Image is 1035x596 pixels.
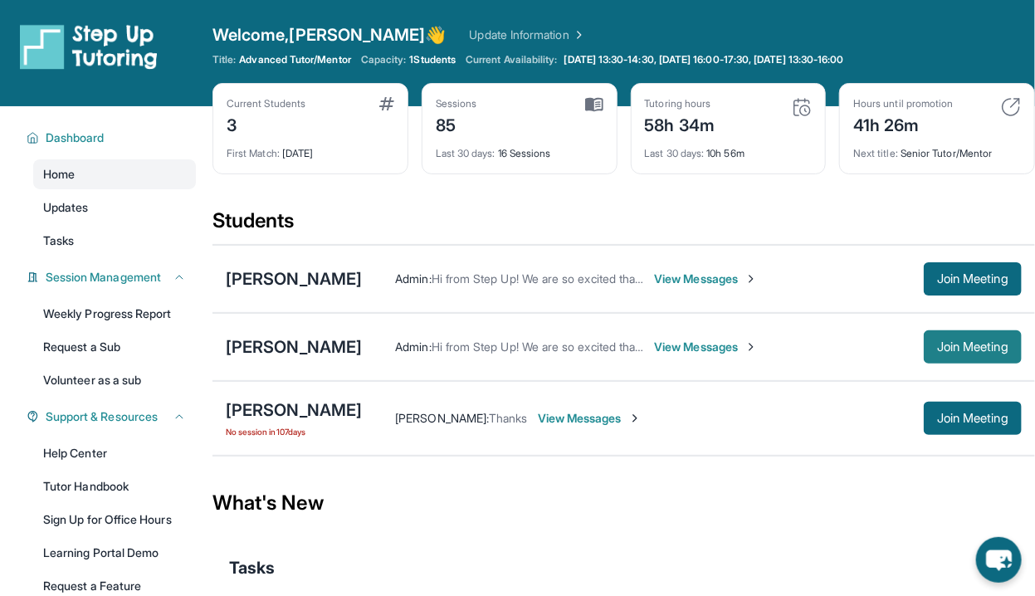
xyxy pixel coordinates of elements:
[937,342,1008,352] span: Join Meeting
[628,412,642,425] img: Chevron-Right
[229,556,275,579] span: Tasks
[33,438,196,468] a: Help Center
[395,340,431,354] span: Admin :
[645,97,715,110] div: Tutoring hours
[924,402,1022,435] button: Join Meeting
[436,110,477,137] div: 85
[226,398,362,422] div: [PERSON_NAME]
[20,23,158,70] img: logo
[436,137,603,160] div: 16 Sessions
[654,339,758,355] span: View Messages
[564,53,844,66] span: [DATE] 13:30-14:30, [DATE] 16:00-17:30, [DATE] 13:30-16:00
[33,299,196,329] a: Weekly Progress Report
[46,269,161,286] span: Session Management
[466,53,557,66] span: Current Availability:
[39,269,186,286] button: Session Management
[1001,97,1021,117] img: card
[212,53,236,66] span: Title:
[792,97,812,117] img: card
[43,232,74,249] span: Tasks
[361,53,407,66] span: Capacity:
[46,408,158,425] span: Support & Resources
[745,340,758,354] img: Chevron-Right
[212,23,447,46] span: Welcome, [PERSON_NAME] 👋
[239,53,350,66] span: Advanced Tutor/Mentor
[937,274,1008,284] span: Join Meeting
[227,110,305,137] div: 3
[33,538,196,568] a: Learning Portal Demo
[853,110,953,137] div: 41h 26m
[39,129,186,146] button: Dashboard
[654,271,758,287] span: View Messages
[853,147,898,159] span: Next title :
[436,147,496,159] span: Last 30 days :
[585,97,603,112] img: card
[645,137,813,160] div: 10h 56m
[976,537,1022,583] button: chat-button
[226,425,362,438] span: No session in 107 days
[33,505,196,535] a: Sign Up for Office Hours
[924,330,1022,364] button: Join Meeting
[46,129,105,146] span: Dashboard
[33,159,196,189] a: Home
[470,27,586,43] a: Update Information
[538,410,642,427] span: View Messages
[212,467,1035,540] div: What's New
[227,137,394,160] div: [DATE]
[489,411,527,425] span: Thanks
[645,147,705,159] span: Last 30 days :
[395,271,431,286] span: Admin :
[33,471,196,501] a: Tutor Handbook
[212,208,1035,244] div: Students
[379,97,394,110] img: card
[33,365,196,395] a: Volunteer as a sub
[226,335,362,359] div: [PERSON_NAME]
[43,166,75,183] span: Home
[645,110,715,137] div: 58h 34m
[395,411,489,425] span: [PERSON_NAME] :
[561,53,847,66] a: [DATE] 13:30-14:30, [DATE] 16:00-17:30, [DATE] 13:30-16:00
[39,408,186,425] button: Support & Resources
[924,262,1022,296] button: Join Meeting
[937,413,1008,423] span: Join Meeting
[853,97,953,110] div: Hours until promotion
[569,27,586,43] img: Chevron Right
[33,193,196,222] a: Updates
[853,137,1021,160] div: Senior Tutor/Mentor
[33,226,196,256] a: Tasks
[745,272,758,286] img: Chevron-Right
[227,97,305,110] div: Current Students
[33,332,196,362] a: Request a Sub
[436,97,477,110] div: Sessions
[226,267,362,291] div: [PERSON_NAME]
[43,199,89,216] span: Updates
[410,53,456,66] span: 1 Students
[227,147,280,159] span: First Match :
